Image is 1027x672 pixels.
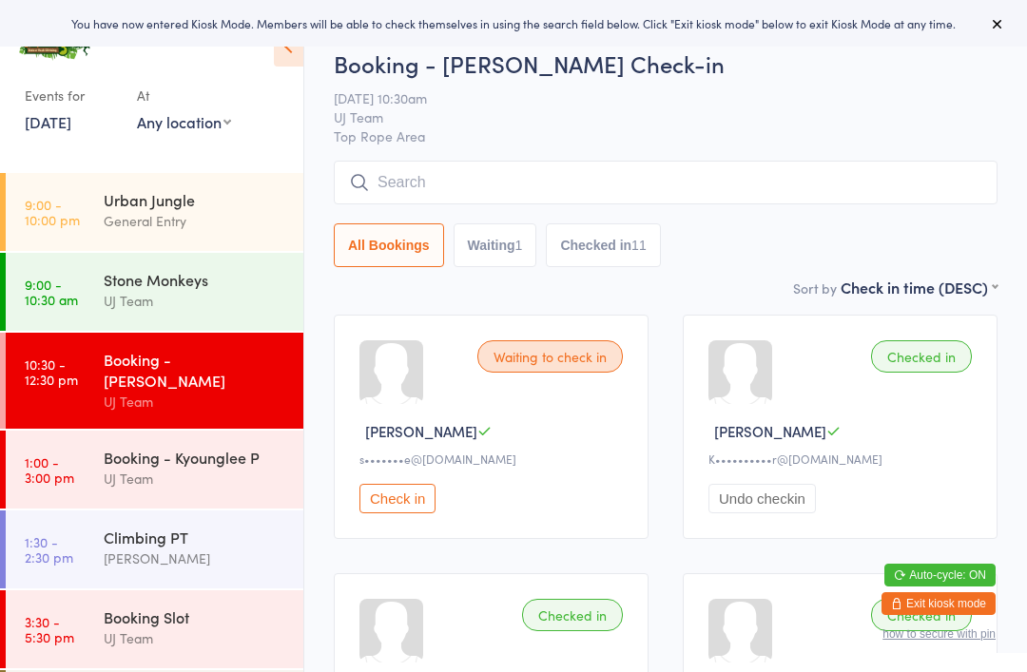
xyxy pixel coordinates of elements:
[104,527,287,547] div: Climbing PT
[25,111,71,132] a: [DATE]
[25,356,78,387] time: 10:30 - 12:30 pm
[841,277,998,298] div: Check in time (DESC)
[522,599,623,631] div: Checked in
[30,15,997,31] div: You have now entered Kiosk Mode. Members will be able to check themselves in using the search fie...
[359,451,629,467] div: s•••••••e@[DOMAIN_NAME]
[104,349,287,391] div: Booking - [PERSON_NAME]
[137,111,231,132] div: Any location
[546,223,660,267] button: Checked in11
[104,447,287,468] div: Booking - Kyounglee P
[25,277,78,307] time: 9:00 - 10:30 am
[882,592,996,615] button: Exit kiosk mode
[871,340,972,373] div: Checked in
[334,48,998,79] h2: Booking - [PERSON_NAME] Check-in
[6,431,303,509] a: 1:00 -3:00 pmBooking - Kyounglee PUJ Team
[25,534,73,565] time: 1:30 - 2:30 pm
[104,547,287,569] div: [PERSON_NAME]
[882,627,996,641] button: how to secure with pin
[6,510,303,588] a: 1:30 -2:30 pmClimbing PT[PERSON_NAME]
[25,614,74,644] time: 3:30 - 5:30 pm
[334,107,968,126] span: UJ Team
[708,451,978,467] div: K••••••••••r@[DOMAIN_NAME]
[708,484,816,513] button: Undo checkin
[6,590,303,668] a: 3:30 -5:30 pmBooking SlotUJ Team
[515,238,523,253] div: 1
[334,223,444,267] button: All Bookings
[104,189,287,210] div: Urban Jungle
[104,627,287,649] div: UJ Team
[104,290,287,312] div: UJ Team
[6,253,303,331] a: 9:00 -10:30 amStone MonkeysUJ Team
[714,421,826,441] span: [PERSON_NAME]
[25,197,80,227] time: 9:00 - 10:00 pm
[871,599,972,631] div: Checked in
[359,484,436,513] button: Check in
[631,238,647,253] div: 11
[454,223,537,267] button: Waiting1
[137,80,231,111] div: At
[477,340,623,373] div: Waiting to check in
[104,468,287,490] div: UJ Team
[334,126,998,145] span: Top Rope Area
[25,454,74,485] time: 1:00 - 3:00 pm
[25,80,118,111] div: Events for
[334,88,968,107] span: [DATE] 10:30am
[104,210,287,232] div: General Entry
[6,333,303,429] a: 10:30 -12:30 pmBooking - [PERSON_NAME]UJ Team
[104,269,287,290] div: Stone Monkeys
[104,606,287,627] div: Booking Slot
[793,278,837,298] label: Sort by
[6,173,303,251] a: 9:00 -10:00 pmUrban JungleGeneral Entry
[884,564,996,586] button: Auto-cycle: ON
[104,391,287,413] div: UJ Team
[334,161,998,204] input: Search
[365,421,477,441] span: [PERSON_NAME]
